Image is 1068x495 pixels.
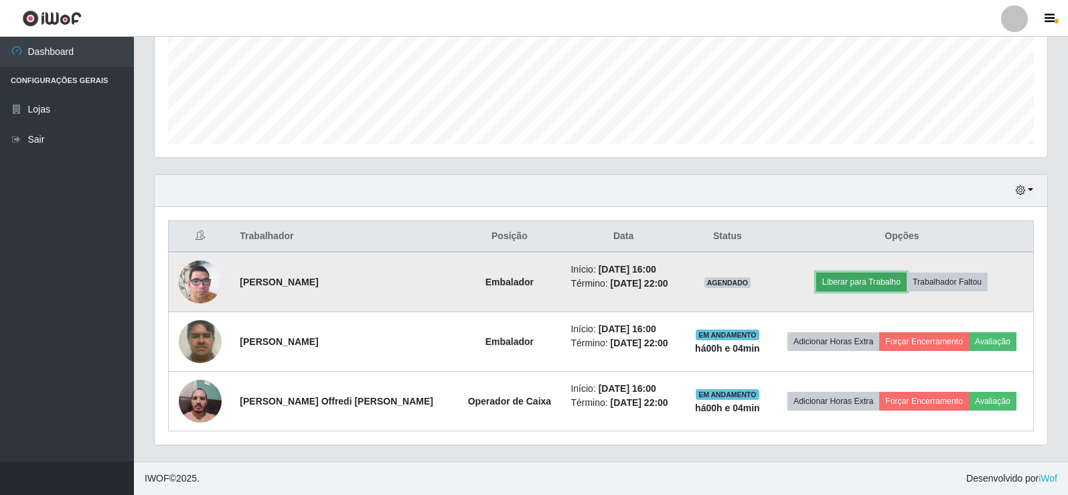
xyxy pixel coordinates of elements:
[696,330,759,340] span: EM ANDAMENTO
[969,392,1016,411] button: Avaliação
[599,264,656,275] time: [DATE] 16:00
[1039,473,1057,484] a: iWof
[179,313,222,370] img: 1752587880902.jpeg
[240,336,318,347] strong: [PERSON_NAME]
[179,244,222,320] img: 1737916815457.jpeg
[145,473,169,484] span: IWOF
[145,472,200,486] span: © 2025 .
[240,396,433,407] strong: [PERSON_NAME] Offredi [PERSON_NAME]
[485,336,534,347] strong: Embalador
[240,277,318,287] strong: [PERSON_NAME]
[570,336,676,350] li: Término:
[879,392,969,411] button: Forçar Encerramento
[611,397,668,408] time: [DATE] 22:00
[695,403,760,413] strong: há 00 h e 04 min
[879,332,969,351] button: Forçar Encerramento
[787,392,879,411] button: Adicionar Horas Extra
[696,389,759,400] span: EM ANDAMENTO
[456,221,562,253] th: Posição
[179,373,222,430] img: 1690325607087.jpeg
[570,382,676,396] li: Início:
[22,10,82,27] img: CoreUI Logo
[468,396,552,407] strong: Operador de Caixa
[570,322,676,336] li: Início:
[966,472,1057,486] span: Desenvolvido por
[232,221,456,253] th: Trabalhador
[771,221,1034,253] th: Opções
[599,383,656,394] time: [DATE] 16:00
[684,221,771,253] th: Status
[816,273,907,291] button: Liberar para Trabalho
[611,338,668,348] time: [DATE] 22:00
[787,332,879,351] button: Adicionar Horas Extra
[695,343,760,354] strong: há 00 h e 04 min
[485,277,534,287] strong: Embalador
[611,278,668,289] time: [DATE] 22:00
[570,263,676,277] li: Início:
[704,277,751,288] span: AGENDADO
[907,273,988,291] button: Trabalhador Faltou
[570,277,676,291] li: Término:
[599,324,656,334] time: [DATE] 16:00
[570,396,676,410] li: Término:
[969,332,1016,351] button: Avaliação
[562,221,684,253] th: Data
